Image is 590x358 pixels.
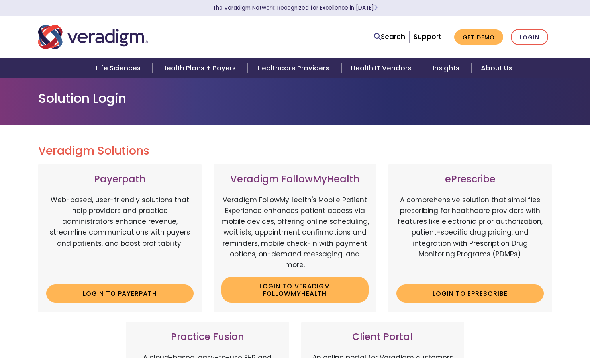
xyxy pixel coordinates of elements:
h1: Solution Login [38,91,552,106]
h3: Veradigm FollowMyHealth [221,174,369,185]
a: Get Demo [454,29,503,45]
h3: ePrescribe [396,174,544,185]
a: The Veradigm Network: Recognized for Excellence in [DATE]Learn More [213,4,378,12]
h3: Client Portal [309,331,457,343]
a: About Us [471,58,521,78]
a: Login to ePrescribe [396,284,544,303]
a: Login to Payerpath [46,284,194,303]
a: Health IT Vendors [341,58,423,78]
h3: Practice Fusion [134,331,281,343]
p: A comprehensive solution that simplifies prescribing for healthcare providers with features like ... [396,195,544,278]
span: Learn More [374,4,378,12]
a: Insights [423,58,471,78]
a: Login to Veradigm FollowMyHealth [221,277,369,303]
img: Veradigm logo [38,24,148,50]
p: Veradigm FollowMyHealth's Mobile Patient Experience enhances patient access via mobile devices, o... [221,195,369,270]
a: Login [511,29,548,45]
a: Health Plans + Payers [153,58,248,78]
a: Life Sciences [86,58,153,78]
h3: Payerpath [46,174,194,185]
a: Support [414,32,441,41]
p: Web-based, user-friendly solutions that help providers and practice administrators enhance revenu... [46,195,194,278]
a: Healthcare Providers [248,58,341,78]
h2: Veradigm Solutions [38,144,552,158]
a: Search [374,31,405,42]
